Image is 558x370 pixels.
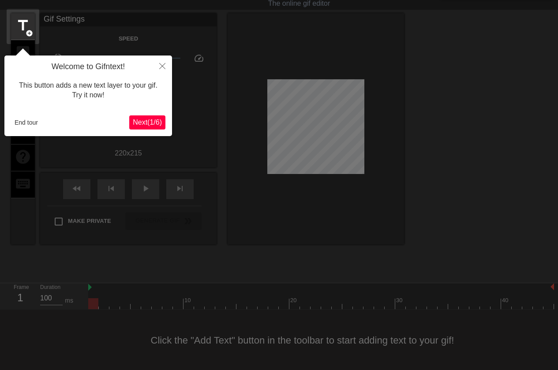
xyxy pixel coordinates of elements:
span: Next ( 1 / 6 ) [133,118,162,126]
button: End tour [11,116,41,129]
button: Close [153,55,172,76]
h4: Welcome to Gifntext! [11,62,165,72]
button: Next [129,115,165,129]
div: This button adds a new text layer to your gif. Try it now! [11,72,165,109]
